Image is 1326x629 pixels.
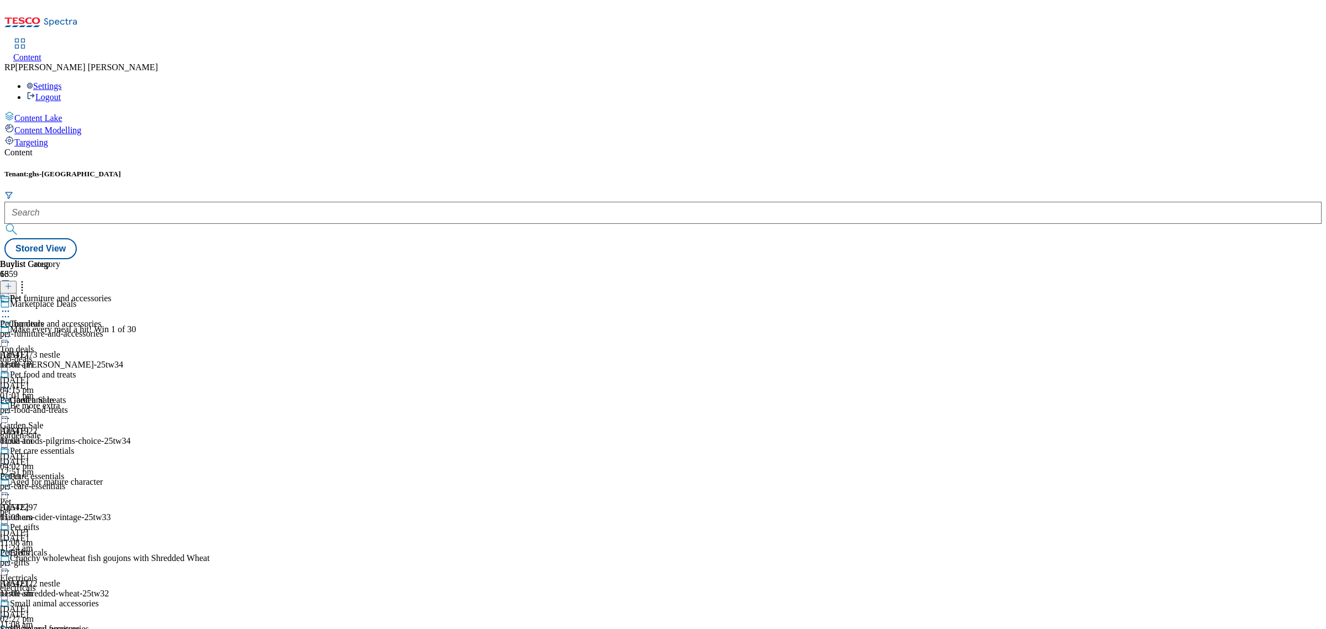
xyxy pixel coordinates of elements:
span: Targeting [14,138,48,147]
a: Logout [27,92,61,102]
span: Content Lake [14,113,62,123]
span: Content Modelling [14,125,81,135]
div: Content [4,148,1322,158]
a: Content Modelling [4,123,1322,135]
div: Pet food and treats [10,370,76,380]
svg: Search Filters [4,191,13,200]
span: Content [13,53,41,62]
span: [PERSON_NAME] [PERSON_NAME] [15,62,158,72]
div: Small animal accessories [10,599,99,609]
div: Pet gifts [10,522,39,532]
div: Pet furniture and accessories [10,293,111,303]
span: ghs-[GEOGRAPHIC_DATA] [29,170,121,178]
a: Settings [27,81,62,91]
a: Targeting [4,135,1322,148]
div: Pet care essentials [10,446,74,456]
a: Content [13,39,41,62]
h5: Tenant: [4,170,1322,179]
button: Stored View [4,238,77,259]
span: RP [4,62,15,72]
a: Content Lake [4,111,1322,123]
input: Search [4,202,1322,224]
